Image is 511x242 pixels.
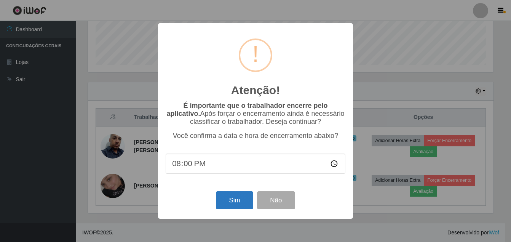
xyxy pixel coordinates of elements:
button: Não [257,191,295,209]
b: É importante que o trabalhador encerre pelo aplicativo. [166,102,327,117]
p: Você confirma a data e hora de encerramento abaixo? [166,132,345,140]
button: Sim [216,191,253,209]
h2: Atenção! [231,83,280,97]
p: Após forçar o encerramento ainda é necessário classificar o trabalhador. Deseja continuar? [166,102,345,126]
